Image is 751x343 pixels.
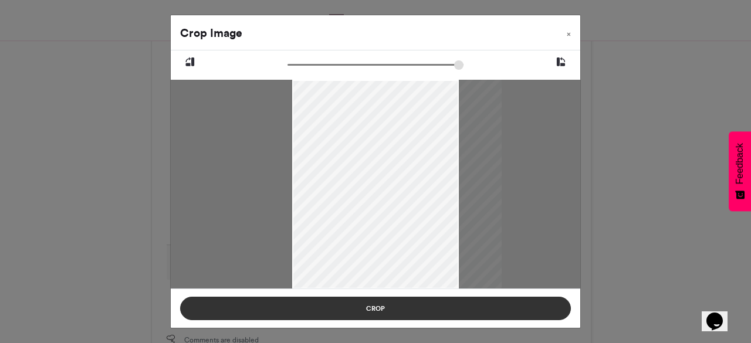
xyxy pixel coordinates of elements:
h4: Crop Image [180,25,242,42]
button: Feedback - Show survey [729,131,751,211]
button: Close [557,15,580,48]
span: × [567,30,571,38]
span: Feedback [735,143,745,184]
iframe: chat widget [702,296,739,331]
button: Crop [180,297,571,320]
